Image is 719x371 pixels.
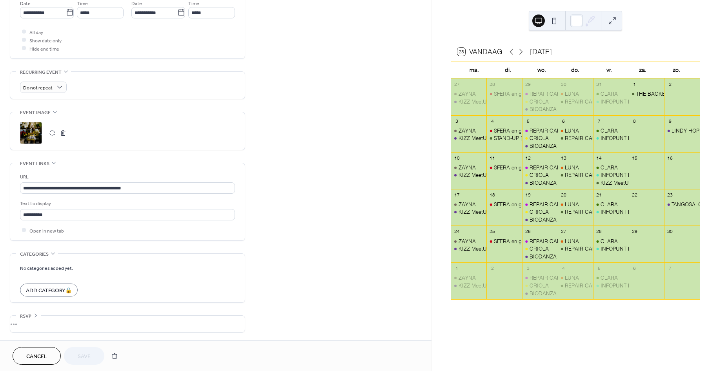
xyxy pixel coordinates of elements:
div: INFOPUNT DUURZAAMHEID [601,282,670,289]
div: INFOPUNT DUURZAAMHEID [601,208,670,215]
div: 29 [525,81,532,87]
div: CRIOLA [530,171,549,178]
div: ZAYNA [459,274,476,281]
div: ZAYNA [451,274,487,281]
div: LINDY HOP [672,127,699,134]
span: RSVP [20,312,31,320]
div: CLARA [601,90,618,97]
div: LUNA [565,201,579,208]
div: LUNA [565,164,579,171]
div: 5 [596,265,603,272]
div: INFOPUNT DUURZAAMHEID [601,98,670,105]
div: INFOPUNT DUURZAAMHEID [593,171,629,178]
div: INFOPUNT DUURZAAMHEID [593,98,629,105]
a: Cancel [13,347,61,365]
div: BIODANZA MET LYAN [522,290,558,297]
div: za. [626,62,660,78]
div: 7 [667,265,673,272]
div: TANGOSALON [664,201,700,208]
div: 6 [560,118,567,124]
div: [DATE] [530,47,552,57]
div: REPAIR CAFÉ ELEKTRONICA in het Afvalpaleis [522,90,558,97]
div: 26 [525,228,532,235]
div: zo. [660,62,694,78]
div: KIZZ MeetUp [459,135,490,142]
div: LUNA [558,127,593,134]
div: LUNA [558,164,593,171]
div: ma. [457,62,491,78]
div: SFERA en gezelschap [494,127,545,134]
div: ZAYNA [459,238,476,245]
div: TANGOSALON [672,201,706,208]
div: 2 [489,265,496,272]
div: CRIOLA [522,98,558,105]
div: SFERA en gezelschap [486,201,522,208]
div: INFOPUNT DUURZAAMHEID [593,208,629,215]
div: BIODANZA MET LYAN [522,253,558,260]
div: 28 [596,228,603,235]
div: KIZZ MeetUp [451,171,487,178]
div: 21 [596,191,603,198]
div: 17 [453,191,460,198]
div: REPAIR CAFÉ TEXTIEL in het Afvalpaleis [565,98,660,105]
div: SFERA en gezelschap [486,127,522,134]
div: REPAIR CAFÉ TEXTIEL in het Afvalpaleis [565,282,660,289]
div: LINDY HOP [664,127,700,134]
div: ZAYNA [451,164,487,171]
div: 9 [667,118,673,124]
div: CRIOLA [522,245,558,252]
div: 4 [560,265,567,272]
div: REPAIR CAFÉ TEXTIEL in het Afvalpaleis [565,171,660,178]
span: Recurring event [20,68,62,76]
div: CRIOLA [530,245,549,252]
div: 27 [453,81,460,87]
div: ; [20,122,42,144]
div: 14 [596,155,603,161]
div: INFOPUNT DUURZAAMHEID [593,245,629,252]
div: SFERA en gezelschap [494,164,545,171]
div: KIZZ MeetUp [459,98,490,105]
div: REPAIR CAFÉ ELEKTRONICA in het Afvalpaleis [530,238,641,245]
div: BIODANZA MET [PERSON_NAME] [530,142,612,149]
div: 24 [453,228,460,235]
div: INFOPUNT DUURZAAMHEID [593,135,629,142]
div: THE BACKBEAT : The Swing Rhythm Club presentation [629,90,664,97]
div: CLARA [601,164,618,171]
div: 22 [631,191,638,198]
div: CLARA [593,274,629,281]
div: 19 [525,191,532,198]
div: REPAIR CAFÉ TEXTIEL in het Afvalpaleis [558,245,593,252]
div: 23 [667,191,673,198]
div: SFERA en gezelschap [494,238,545,245]
div: REPAIR CAFÉ ELEKTRONICA in het Afvalpaleis [522,127,558,134]
div: CRIOLA [522,282,558,289]
div: KIZZ MeetUp [451,98,487,105]
div: BIODANZA MET LYAN [522,105,558,113]
div: ZAYNA [451,238,487,245]
span: Categories [20,250,49,258]
div: REPAIR CAFÉ TEXTIEL in het Afvalpaleis [565,135,660,142]
div: 28 [489,81,496,87]
div: 6 [631,265,638,272]
div: do. [559,62,592,78]
div: REPAIR CAFÉ ELEKTRONICA in het Afvalpaleis [530,201,641,208]
div: CRIOLA [530,98,549,105]
div: wo. [525,62,559,78]
div: BIODANZA MET [PERSON_NAME] [530,253,612,260]
div: LUNA [565,274,579,281]
div: INFOPUNT DUURZAAMHEID [593,282,629,289]
span: Hide end time [29,45,59,53]
div: 10 [453,155,460,161]
div: INFOPUNT DUURZAAMHEID [601,135,670,142]
div: REPAIR CAFÉ ELEKTRONICA in het Afvalpaleis [522,238,558,245]
div: 12 [525,155,532,161]
div: 11 [489,155,496,161]
div: 1 [453,265,460,272]
div: LUNA [558,274,593,281]
div: ZAYNA [451,90,487,97]
div: CRIOLA [530,282,549,289]
div: CLARA [593,127,629,134]
div: REPAIR CAFÉ ELEKTRONICA in het Afvalpaleis [530,164,641,171]
div: Text to display [20,200,233,208]
div: CLARA [593,201,629,208]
